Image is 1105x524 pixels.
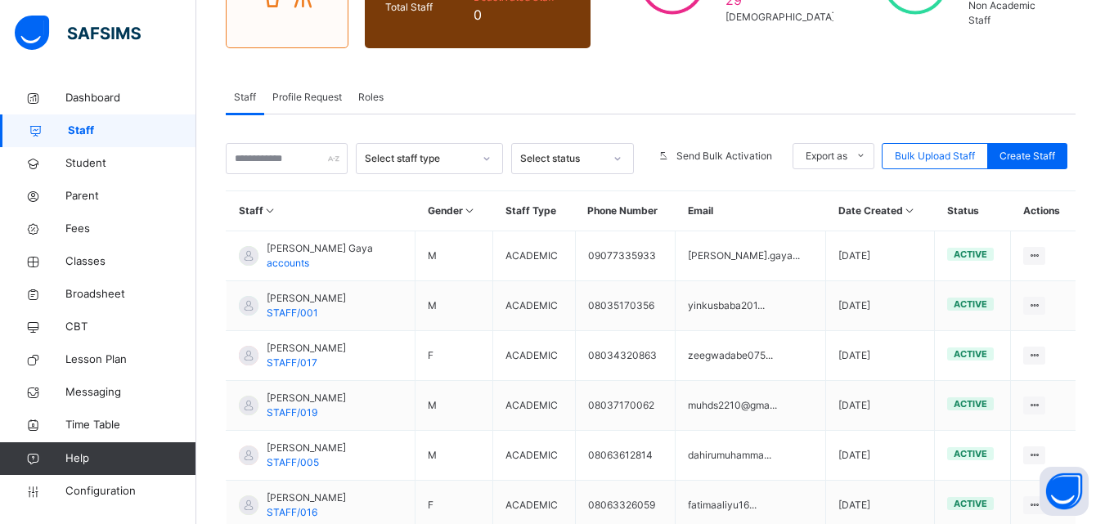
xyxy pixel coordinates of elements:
[493,281,575,331] td: ACADEMIC
[676,331,826,381] td: zeegwadabe075...
[575,231,676,281] td: 09077335933
[575,331,676,381] td: 08034320863
[267,257,309,269] span: accounts
[267,490,346,505] span: [PERSON_NAME]
[826,191,935,231] th: Date Created
[493,191,575,231] th: Staff Type
[65,188,196,204] span: Parent
[575,431,676,481] td: 08063612814
[65,221,196,237] span: Fees
[234,90,256,105] span: Staff
[493,331,575,381] td: ACADEMIC
[806,149,847,163] span: Export as
[954,298,987,310] span: active
[65,319,196,335] span: CBT
[415,191,493,231] th: Gender
[826,281,935,331] td: [DATE]
[415,381,493,431] td: M
[415,231,493,281] td: M
[267,356,317,369] span: STAFF/017
[954,398,987,410] span: active
[65,483,195,499] span: Configuration
[826,431,935,481] td: [DATE]
[267,456,319,468] span: STAFF/005
[725,10,835,25] span: [DEMOGRAPHIC_DATA]
[676,191,826,231] th: Email
[954,448,987,459] span: active
[903,204,917,217] i: Sort in Ascending Order
[65,450,195,467] span: Help
[65,384,196,401] span: Messaging
[826,331,935,381] td: [DATE]
[575,281,676,331] td: 08035170356
[15,16,141,50] img: safsims
[493,431,575,481] td: ACADEMIC
[520,151,604,166] div: Select status
[826,381,935,431] td: [DATE]
[474,5,571,25] span: 0
[935,191,1011,231] th: Status
[267,406,317,419] span: STAFF/019
[826,231,935,281] td: [DATE]
[1011,191,1076,231] th: Actions
[676,381,826,431] td: muhds2210@gma...
[676,431,826,481] td: dahirumuhamma...
[267,506,317,518] span: STAFF/016
[65,253,196,270] span: Classes
[263,204,277,217] i: Sort in Ascending Order
[267,307,318,319] span: STAFF/001
[358,90,384,105] span: Roles
[575,191,676,231] th: Phone Number
[676,149,772,163] span: Send Bulk Activation
[1040,467,1089,516] button: Open asap
[954,498,987,509] span: active
[999,149,1055,163] span: Create Staff
[267,391,346,405] span: [PERSON_NAME]
[267,241,373,256] span: [PERSON_NAME] Gaya
[65,352,196,368] span: Lesson Plan
[65,155,196,172] span: Student
[65,90,196,106] span: Dashboard
[227,191,415,231] th: Staff
[954,249,987,260] span: active
[493,231,575,281] td: ACADEMIC
[415,431,493,481] td: M
[65,417,196,433] span: Time Table
[676,281,826,331] td: yinkusbaba201...
[954,348,987,360] span: active
[676,231,826,281] td: [PERSON_NAME].gaya...
[415,331,493,381] td: F
[463,204,477,217] i: Sort in Ascending Order
[68,123,196,139] span: Staff
[493,381,575,431] td: ACADEMIC
[267,341,346,356] span: [PERSON_NAME]
[272,90,342,105] span: Profile Request
[415,281,493,331] td: M
[575,381,676,431] td: 08037170062
[267,291,346,306] span: [PERSON_NAME]
[365,151,473,166] div: Select staff type
[65,286,196,302] span: Broadsheet
[267,441,346,455] span: [PERSON_NAME]
[895,149,975,163] span: Bulk Upload Staff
